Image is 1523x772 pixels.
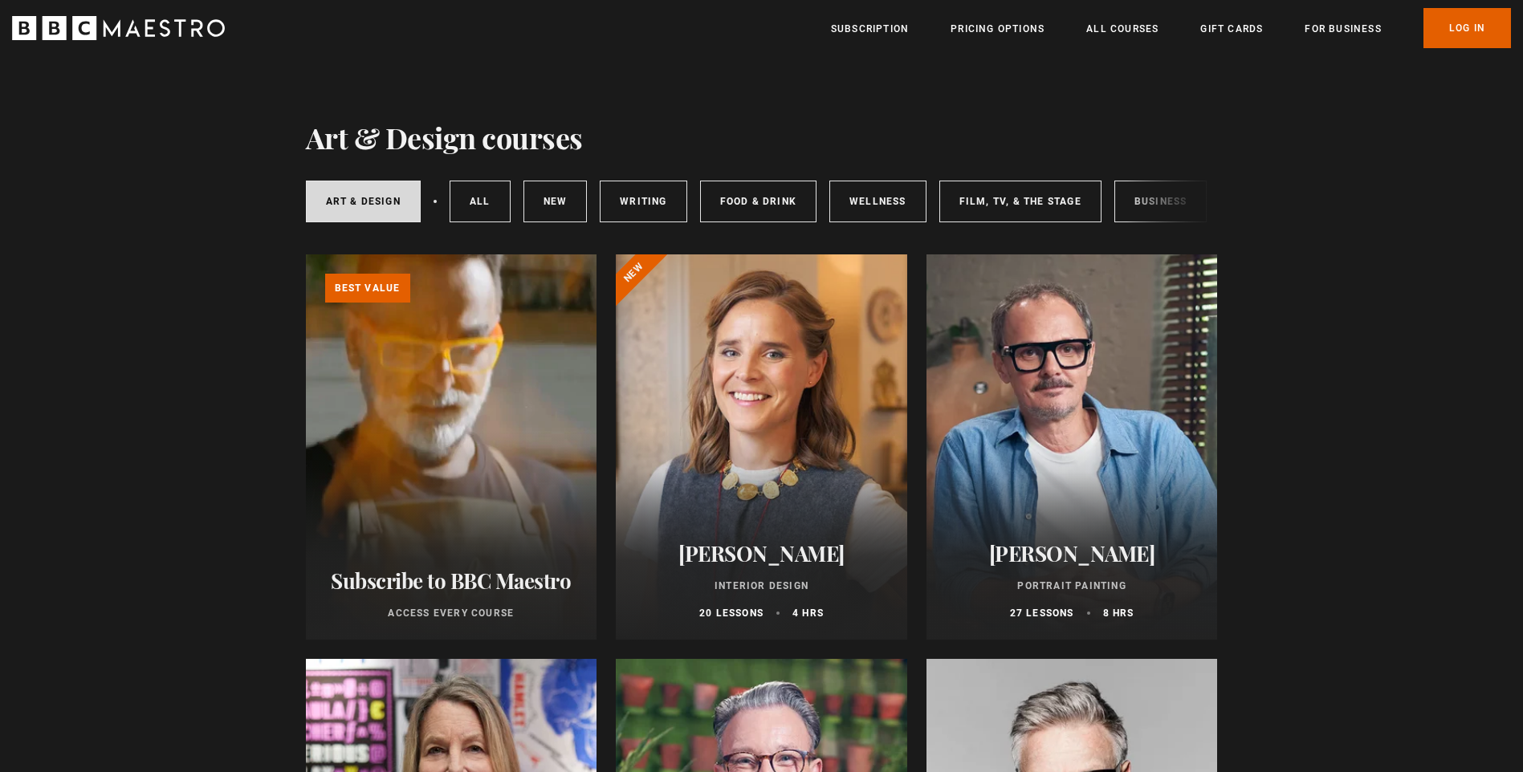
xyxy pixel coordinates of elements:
[831,21,909,37] a: Subscription
[946,579,1199,593] p: Portrait Painting
[306,181,421,222] a: Art & Design
[792,606,824,620] p: 4 hrs
[951,21,1045,37] a: Pricing Options
[939,181,1102,222] a: Film, TV, & The Stage
[700,181,816,222] a: Food & Drink
[635,579,888,593] p: Interior Design
[1103,606,1134,620] p: 8 hrs
[450,181,511,222] a: All
[616,254,907,640] a: [PERSON_NAME] Interior Design 20 lessons 4 hrs New
[1305,21,1381,37] a: For business
[600,181,686,222] a: Writing
[946,541,1199,566] h2: [PERSON_NAME]
[1010,606,1074,620] p: 27 lessons
[1423,8,1511,48] a: Log In
[12,16,225,40] svg: BBC Maestro
[523,181,588,222] a: New
[306,120,583,154] h1: Art & Design courses
[829,181,926,222] a: Wellness
[926,254,1218,640] a: [PERSON_NAME] Portrait Painting 27 lessons 8 hrs
[1114,181,1207,222] a: Business
[699,606,764,620] p: 20 lessons
[1086,21,1159,37] a: All Courses
[831,8,1511,48] nav: Primary
[1200,21,1263,37] a: Gift Cards
[635,541,888,566] h2: [PERSON_NAME]
[325,274,410,303] p: Best value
